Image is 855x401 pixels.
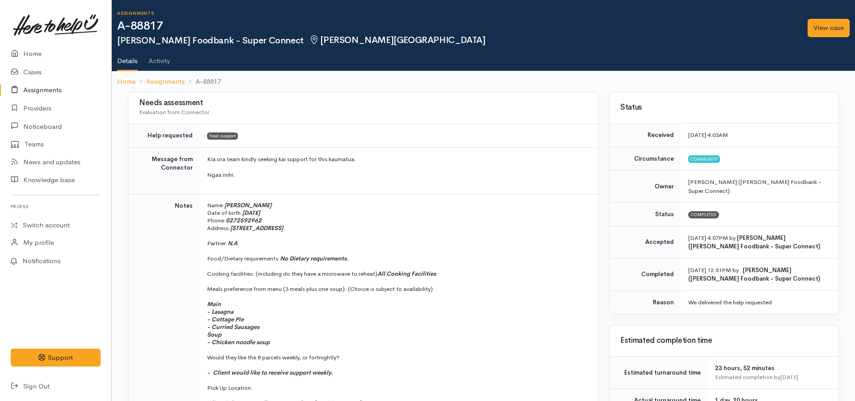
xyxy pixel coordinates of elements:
time: [DATE] [780,373,798,381]
h6: Assignments [117,11,802,16]
p: Address: [207,224,587,232]
b: [PERSON_NAME] ([PERSON_NAME] Foodbank - Super Connect) [688,234,820,251]
i: All Cooking Facilities [377,270,436,277]
td: Completed [610,258,681,290]
h1: A-88817 [117,20,802,33]
span: Food support [207,132,238,140]
td: Status [610,203,681,226]
td: Circumstance [610,147,681,171]
p: Date of birth: [207,209,587,217]
i: - Lasagna [207,308,233,316]
p: Meals preference from menu (3 meals plus one soup): (Choice is subject to availability) [207,285,587,293]
a: Activity [148,45,170,70]
i: [STREET_ADDRESS] [230,224,283,232]
td: Reason [610,290,681,314]
nav: breadcrumb [112,71,855,92]
h6: Profile [11,200,101,213]
i: [DATE] [242,209,260,217]
div: Estimated completion by [715,373,828,382]
time: [DATE] 4:07PM [688,234,728,242]
p: Phone: [207,217,587,224]
i: N.A [228,239,237,247]
span: [PERSON_NAME] ([PERSON_NAME] Foodbank - Super Connect) [688,178,821,195]
p: Pick Up Location: [207,384,587,392]
td: Help requested [128,124,200,148]
h3: Estimated completion time [620,337,828,345]
h3: Status [620,103,828,112]
span: Community [688,155,720,162]
i: 0272592962 [226,217,262,224]
span: [PERSON_NAME][GEOGRAPHIC_DATA] [309,34,486,46]
span: 23 hours, 52 minutes [715,364,775,372]
span: by [729,234,736,242]
span: by [732,266,739,274]
p: Food/Dietary requirements: [207,255,587,262]
p: Name: [207,201,587,209]
time: [DATE] 4:03AM [688,131,728,139]
b: [PERSON_NAME] ([PERSON_NAME] Foodbank - Super Connect) [688,266,820,283]
a: Home [117,77,135,87]
span: Evaluation from Connector [139,108,209,116]
h2: [PERSON_NAME] Foodbank - Super Connect [117,35,802,46]
td: Owner [610,171,681,203]
i: - Cottage Pie [207,316,244,323]
i: - Chicken noodle soup [207,338,270,346]
td: Accepted [610,226,681,258]
h3: Needs assessment [139,99,587,107]
span: Completed [688,211,719,218]
i: - Client would like to receive support weekly. [207,369,333,376]
p: Partner: [207,239,587,247]
i: Soup [207,331,221,338]
i: [PERSON_NAME] [224,201,271,209]
a: Assignments [146,77,185,87]
button: Support [11,349,101,367]
td: Estimated turnaround time [610,357,708,389]
p: Cooking facilities: (including do they have a microwave to reheat) [207,270,587,277]
p: Ngaa mihi. [207,171,587,179]
p: Would they like the 8 parcels weekly, or fortnightly? [207,354,587,361]
i: No Dietary requirements. [280,255,348,262]
td: We delivered the help requested [681,290,838,314]
time: [DATE] 12:51PM [688,266,731,274]
i: - Curried Sausages [207,323,259,331]
li: A-88817 [185,77,221,87]
i: Main [207,300,221,308]
td: Message from Connector [128,147,200,194]
td: Received [610,124,681,147]
a: View case [808,19,850,37]
a: Details [117,45,138,71]
p: Kia ora team kindly seeking kai support for this kaumatua. [207,155,587,164]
